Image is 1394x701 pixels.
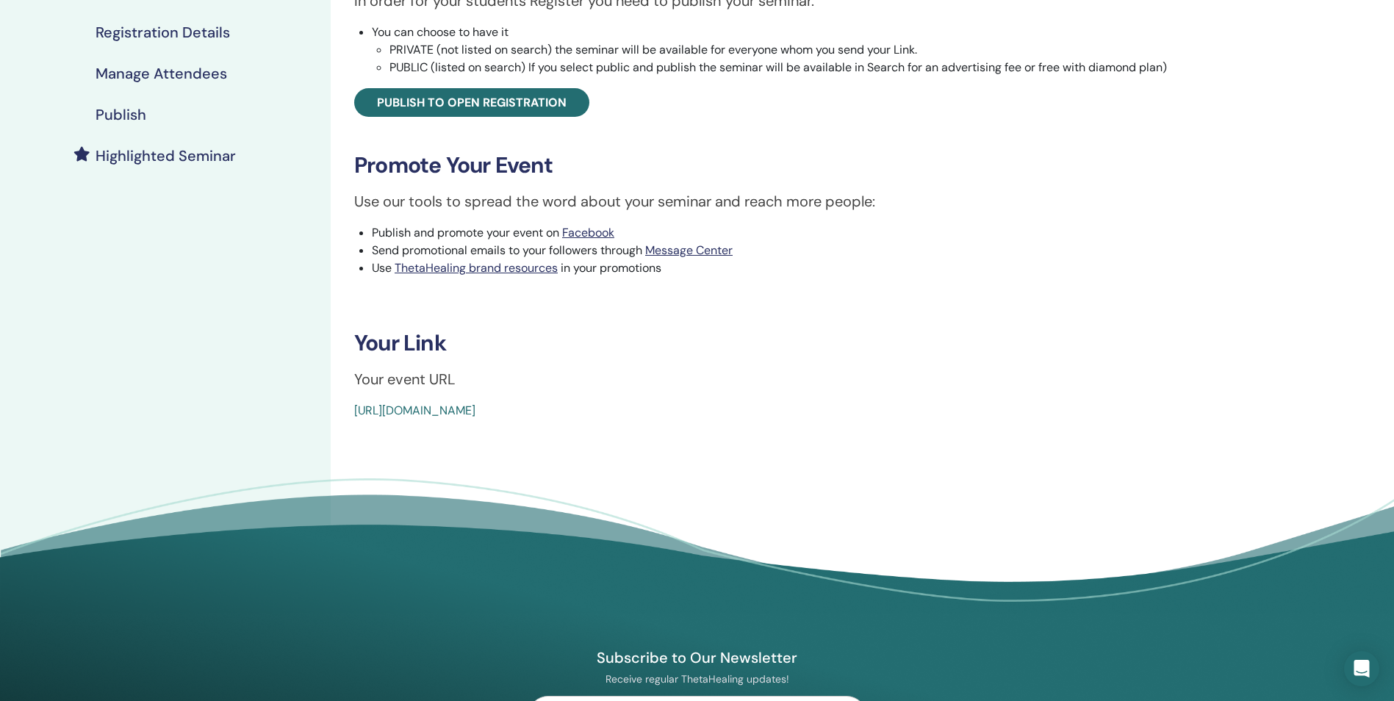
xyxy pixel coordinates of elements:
[372,24,1237,76] li: You can choose to have it
[96,106,146,123] h4: Publish
[389,41,1237,59] li: PRIVATE (not listed on search) the seminar will be available for everyone whom you send your Link.
[645,242,733,258] a: Message Center
[1344,651,1379,686] div: Open Intercom Messenger
[354,152,1237,179] h3: Promote Your Event
[528,648,867,667] h4: Subscribe to Our Newsletter
[377,95,567,110] span: Publish to open registration
[354,330,1237,356] h3: Your Link
[354,403,475,418] a: [URL][DOMAIN_NAME]
[96,65,227,82] h4: Manage Attendees
[528,672,867,686] p: Receive regular ThetaHealing updates!
[372,224,1237,242] li: Publish and promote your event on
[389,59,1237,76] li: PUBLIC (listed on search) If you select public and publish the seminar will be available in Searc...
[96,24,230,41] h4: Registration Details
[354,368,1237,390] p: Your event URL
[354,190,1237,212] p: Use our tools to spread the word about your seminar and reach more people:
[96,147,236,165] h4: Highlighted Seminar
[372,242,1237,259] li: Send promotional emails to your followers through
[395,260,558,276] a: ThetaHealing brand resources
[372,259,1237,277] li: Use in your promotions
[354,88,589,117] a: Publish to open registration
[562,225,614,240] a: Facebook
